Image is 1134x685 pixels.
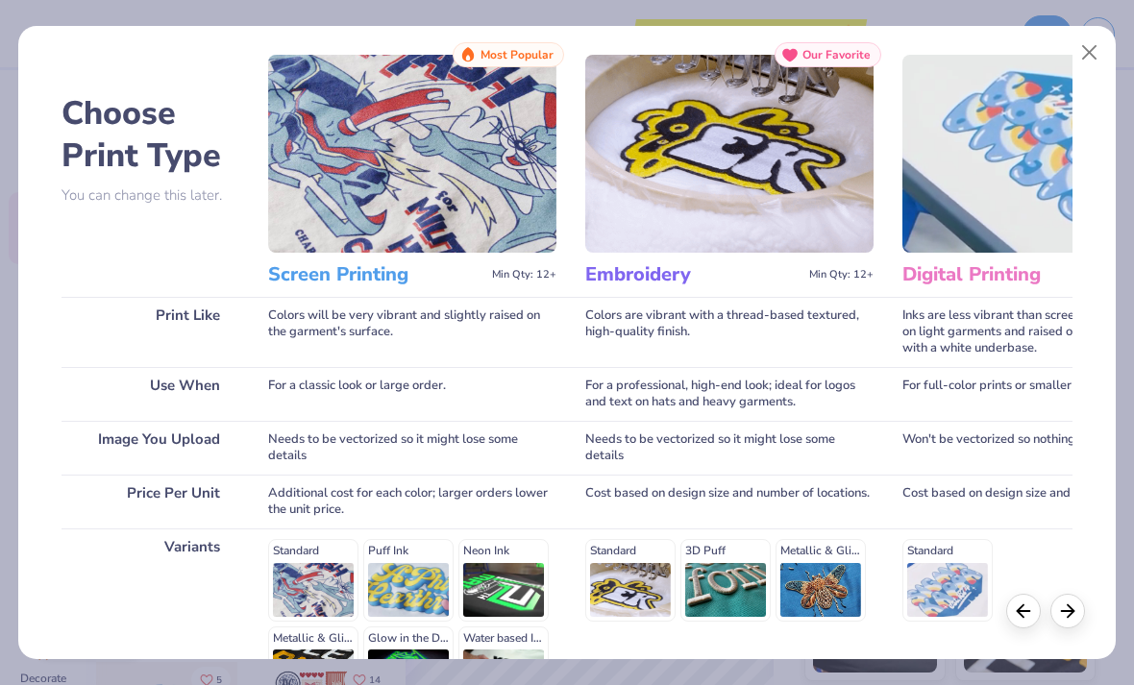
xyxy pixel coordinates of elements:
[585,297,874,367] div: Colors are vibrant with a thread-based textured, high-quality finish.
[585,367,874,421] div: For a professional, high-end look; ideal for logos and text on hats and heavy garments.
[492,268,556,281] span: Min Qty: 12+
[809,268,874,281] span: Min Qty: 12+
[62,367,239,421] div: Use When
[585,475,874,528] div: Cost based on design size and number of locations.
[268,297,556,367] div: Colors will be very vibrant and slightly raised on the garment's surface.
[62,475,239,528] div: Price Per Unit
[268,367,556,421] div: For a classic look or large order.
[481,48,554,61] span: Most Popular
[268,55,556,253] img: Screen Printing
[62,92,239,177] h2: Choose Print Type
[585,421,874,475] div: Needs to be vectorized so it might lose some details
[268,262,484,287] h3: Screen Printing
[62,297,239,367] div: Print Like
[268,421,556,475] div: Needs to be vectorized so it might lose some details
[1072,35,1108,71] button: Close
[585,262,801,287] h3: Embroidery
[62,421,239,475] div: Image You Upload
[268,475,556,528] div: Additional cost for each color; larger orders lower the unit price.
[62,187,239,204] p: You can change this later.
[802,48,871,61] span: Our Favorite
[902,262,1119,287] h3: Digital Printing
[585,55,874,253] img: Embroidery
